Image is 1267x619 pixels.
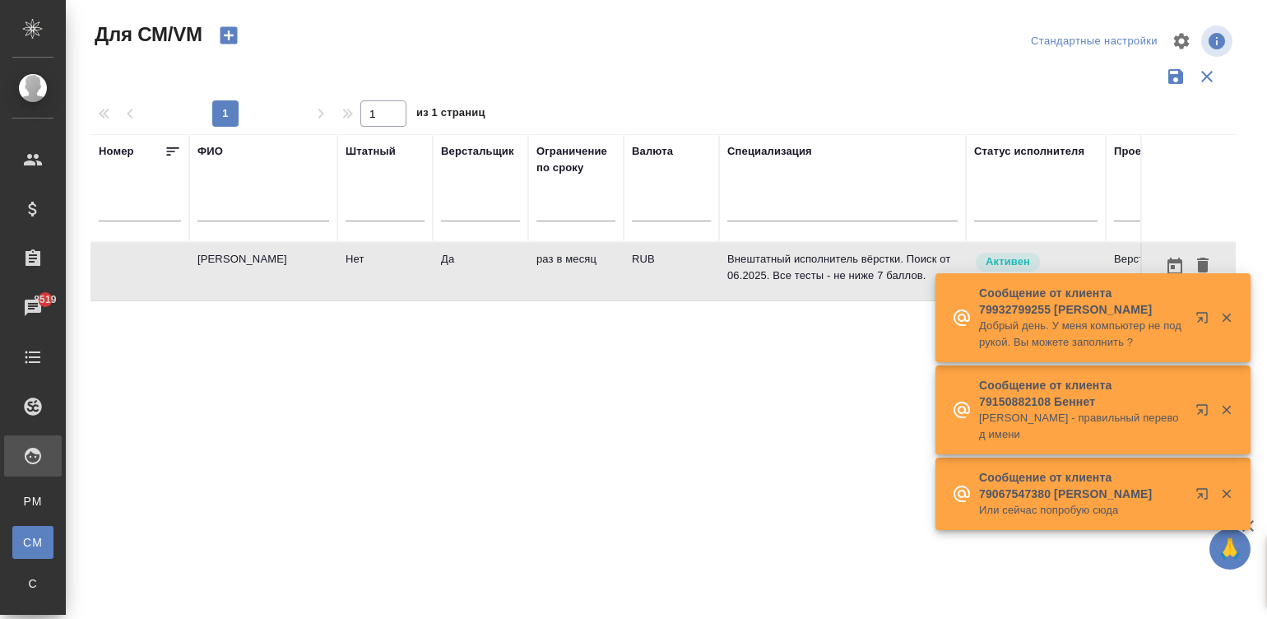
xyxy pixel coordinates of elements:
button: Удалить [1189,251,1217,282]
button: Закрыть [1209,403,1243,417]
p: Сообщение от клиента 79150882108 Беннет [979,377,1185,410]
div: Номер [99,143,134,160]
button: Сохранить фильтры [1160,61,1191,92]
a: 8519 [4,287,62,328]
span: из 1 страниц [416,103,485,127]
p: [PERSON_NAME] - правильный перевод имени [979,410,1185,443]
span: PM [21,493,45,510]
td: Нет [337,243,433,300]
p: Активен [986,254,1030,270]
div: Проектный отдел [1114,143,1209,160]
p: Внештатный исполнитель вёрстки. Поиск от 06.2025. Все тесты - не ниже 7 баллов. [727,251,958,284]
p: Добрый день. У меня компьютер не под рукой. Вы можете заполнить ? [979,318,1185,351]
div: split button [1027,29,1162,54]
button: Закрыть [1209,310,1243,325]
button: Сбросить фильтры [1191,61,1223,92]
td: RUB [624,243,719,300]
div: Рядовой исполнитель: назначай с учетом рейтинга [974,251,1098,273]
span: 8519 [24,291,66,308]
span: Настроить таблицу [1162,21,1201,61]
span: С [21,575,45,592]
div: Специализация [727,143,812,160]
td: [PERSON_NAME] [189,243,337,300]
div: Верстальщик [441,143,514,160]
button: Создать [209,21,248,49]
button: Открыть в новой вкладке [1186,301,1225,341]
div: Статус исполнителя [974,143,1084,160]
td: раз в месяц [528,243,624,300]
td: Верстки и дизайна [1106,243,1237,300]
p: Или сейчас попробую сюда [979,502,1185,519]
div: Ограничение по сроку [536,143,615,176]
span: CM [21,534,45,551]
a: CM [12,526,53,559]
p: Сообщение от клиента 79932799255 [PERSON_NAME] [979,285,1185,318]
button: Открыть в новой вкладке [1186,393,1225,433]
a: С [12,567,53,600]
p: Сообщение от клиента 79067547380 [PERSON_NAME] [979,469,1185,502]
div: Валюта [632,143,673,160]
div: ФИО [197,143,223,160]
div: Штатный [346,143,396,160]
button: Закрыть [1209,486,1243,501]
td: Да [433,243,528,300]
a: PM [12,485,53,518]
span: Посмотреть информацию [1201,26,1236,57]
span: Для СМ/VM [90,21,202,48]
button: Открыть календарь загрузки [1161,251,1189,282]
button: Открыть в новой вкладке [1186,477,1225,517]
